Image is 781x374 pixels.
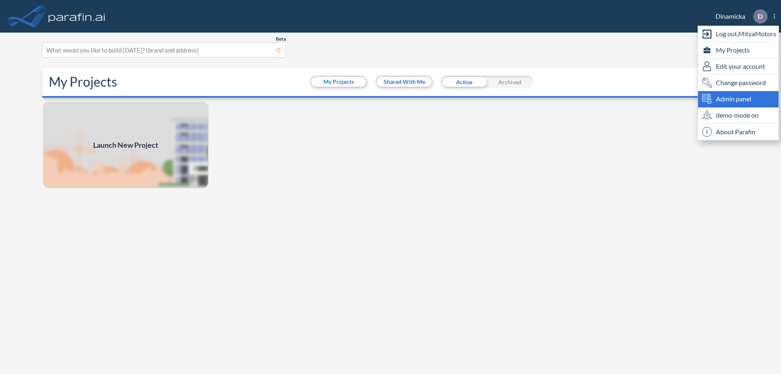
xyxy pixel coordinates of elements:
button: My Projects [311,77,366,87]
a: Launch New Project [42,101,209,189]
span: i [702,127,712,137]
span: My Projects [716,45,750,55]
div: Log out [698,26,779,42]
span: About Parafin [716,127,755,137]
span: Log out, MityaMotors [716,29,776,39]
div: About Parafin [698,124,779,140]
span: demo-mode on [716,110,759,120]
div: demo-mode on [698,107,779,124]
span: Edit your account [716,61,765,71]
div: My Projects [698,42,779,59]
div: Edit user [698,59,779,75]
div: Dinamicka [703,9,775,24]
span: Launch New Project [93,140,158,151]
img: logo [47,8,107,24]
div: Archived [487,76,533,88]
p: D [758,13,763,20]
img: add [42,101,209,189]
button: Shared With Me [377,77,432,87]
div: Active [441,76,487,88]
span: Change password [716,78,766,87]
span: Admin panel [716,94,751,104]
h2: My Projects [49,74,117,90]
div: Admin panel [698,91,779,107]
span: Beta [276,36,286,42]
div: Change password [698,75,779,91]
